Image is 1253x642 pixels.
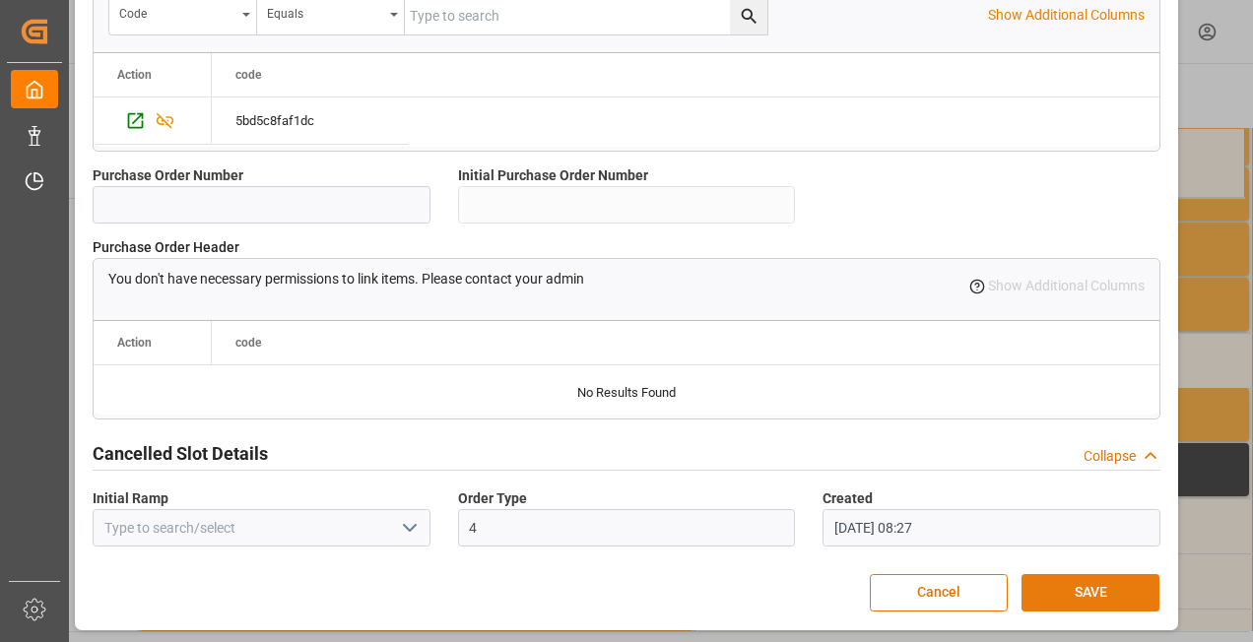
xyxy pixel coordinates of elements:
button: open menu [393,513,423,544]
span: Order Type [458,488,527,509]
div: Collapse [1084,446,1136,467]
span: Initial Purchase Order Number [458,165,648,186]
p: Show Additional Columns [988,5,1145,26]
h2: Cancelled Slot Details [93,440,268,467]
span: Initial Ramp [93,488,168,509]
div: Action [117,68,152,82]
input: DD.MM.YYYY HH:MM [823,509,1160,546]
button: Cancel [870,574,1008,611]
span: Purchase Order Number [93,165,243,186]
span: code [235,68,261,82]
div: Press SPACE to select this row. [94,97,212,145]
div: Action [117,336,152,350]
button: SAVE [1022,574,1159,611]
div: Press SPACE to select this row. [212,97,409,145]
span: Purchase Order Header [93,237,239,258]
p: You don't have necessary permissions to link items. Please contact your admin [108,269,584,289]
input: Type to search/select [93,509,430,546]
div: 5bd5c8faf1dc [212,97,409,144]
span: Created [823,488,873,509]
span: code [235,336,261,350]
